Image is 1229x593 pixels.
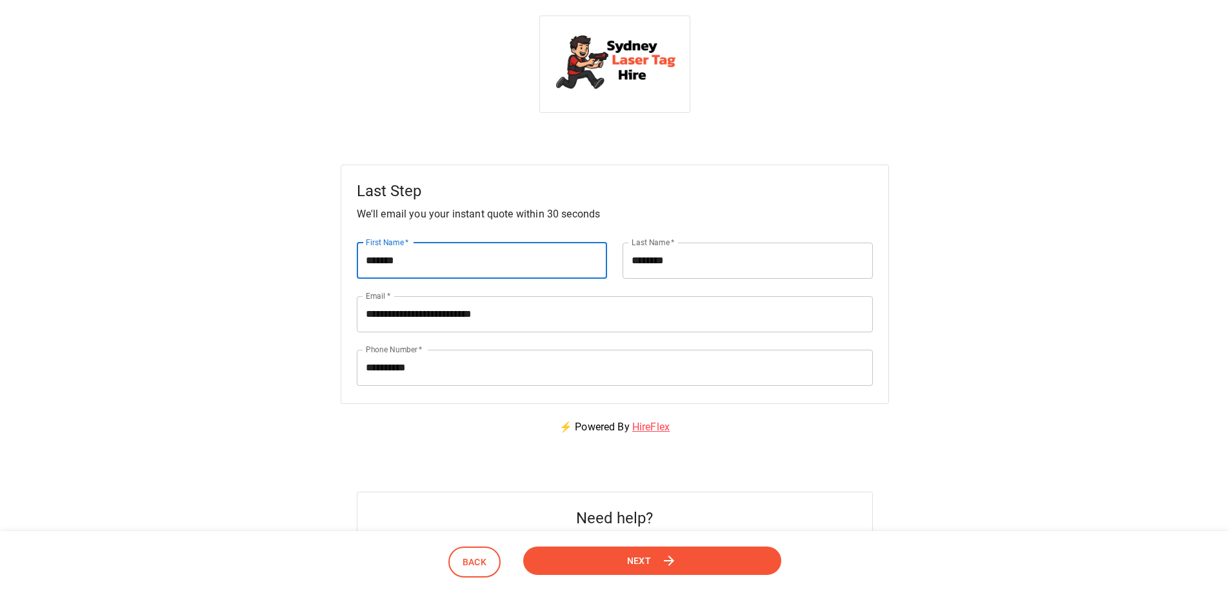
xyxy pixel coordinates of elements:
h5: Last Step [357,181,873,201]
a: HireFlex [632,421,670,433]
h5: Need help? [576,508,653,528]
p: ⚡ Powered By [544,404,685,450]
img: Sydney Laser Tag Hire logo [550,26,679,99]
p: We'll email you your instant quote within 30 seconds [357,206,873,222]
label: Last Name [632,237,675,248]
label: Phone Number [366,344,423,355]
label: Email [366,290,390,301]
label: First Name [366,237,409,248]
